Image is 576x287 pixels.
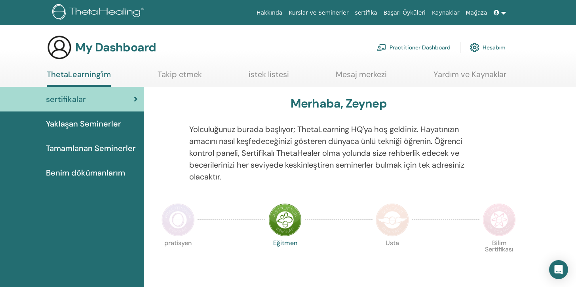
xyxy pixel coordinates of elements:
[483,240,516,273] p: Bilim Sertifikası
[47,35,72,60] img: generic-user-icon.jpg
[462,6,490,20] a: Mağaza
[47,70,111,87] a: ThetaLearning'im
[483,203,516,236] img: Certificate of Science
[158,70,202,85] a: Takip etmek
[162,203,195,236] img: Practitioner
[249,70,289,85] a: istek listesi
[336,70,387,85] a: Mesaj merkezi
[470,41,479,54] img: cog.svg
[46,93,86,105] span: sertifikalar
[380,6,429,20] a: Başarı Öyküleri
[52,4,147,22] img: logo.png
[429,6,463,20] a: Kaynaklar
[268,240,302,273] p: Eğitmen
[549,260,568,279] div: Open Intercom Messenger
[376,203,409,236] img: Master
[285,6,352,20] a: Kurslar ve Seminerler
[377,44,386,51] img: chalkboard-teacher.svg
[46,118,121,130] span: Yaklaşan Seminerler
[433,70,506,85] a: Yardım ve Kaynaklar
[376,240,409,273] p: Usta
[377,39,451,56] a: Practitioner Dashboard
[470,39,506,56] a: Hesabım
[189,123,488,183] p: Yolculuğunuz burada başlıyor; ThetaLearning HQ'ya hoş geldiniz. Hayatınızın amacını nasıl keşfede...
[46,142,136,154] span: Tamamlanan Seminerler
[352,6,380,20] a: sertifika
[268,203,302,236] img: Instructor
[291,96,387,111] h3: Merhaba, Zeynep
[46,167,125,179] span: Benim dökümanlarım
[162,240,195,273] p: pratisyen
[75,40,156,55] h3: My Dashboard
[253,6,286,20] a: Hakkında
